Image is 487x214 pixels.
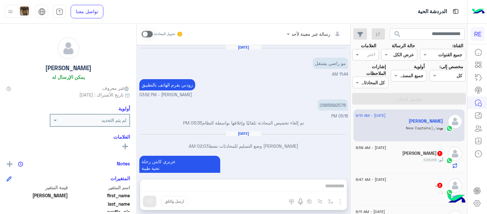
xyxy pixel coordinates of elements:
[423,157,439,162] span: 538266
[189,143,209,149] span: 02:03 AM
[439,157,443,162] span: أبو
[452,7,460,15] img: tab
[418,7,447,16] p: الدردشة الحية
[435,182,443,188] h5: .
[356,177,386,182] span: [DATE] - 8:47 AM
[38,8,46,15] img: tab
[361,42,376,49] label: العلامات
[437,183,442,188] span: 2
[20,6,29,15] img: userImage
[161,196,187,207] button: ارسل واغلق
[317,99,348,111] p: 16/8/2025, 5:16 PM
[69,200,130,207] span: last_name
[352,93,466,105] button: تطبيق الفلاتر
[226,45,261,50] h6: [DATE]
[332,72,348,77] span: 11:44 AM
[6,8,14,16] img: profile
[313,58,348,69] p: 16/8/2025, 11:44 AM
[446,157,453,164] img: WhatsApp
[110,175,130,181] h6: المتغيرات
[45,64,91,72] h5: [PERSON_NAME]
[442,190,443,194] span: .
[52,74,85,80] h6: يمكن الإرسال له
[448,146,462,161] img: defaultAdmin.png
[6,134,130,140] h6: العلامات
[394,30,401,38] span: search
[446,189,453,196] img: WhatsApp
[6,192,68,199] span: Ahmed
[392,42,415,49] label: حالة الرسالة
[356,145,386,151] span: [DATE] - 8:59 AM
[472,5,485,18] img: Logo
[446,125,453,132] img: WhatsApp
[367,51,376,59] div: اختر
[139,143,348,149] p: [PERSON_NAME] وضع التسليم للمحادثات نشط
[79,91,124,98] span: تاريخ الأشتراك : [DATE]
[183,120,202,126] span: 05:35 PM
[139,79,195,90] p: 16/8/2025, 3:52 PM
[118,106,130,111] h6: أولوية
[437,151,442,156] span: 1
[117,161,130,166] h6: Notes
[139,156,220,187] p: 17/8/2025, 2:03 AM
[69,184,130,191] span: اسم المتغير
[406,126,437,130] span: : New Captains
[414,63,425,70] label: أولوية
[102,85,130,91] span: غير معروف
[69,192,130,199] span: first_name
[18,162,23,167] img: notes
[452,42,463,49] label: القناة:
[154,32,175,37] small: تحويل المحادثة
[439,63,463,70] label: مخصص إلى:
[331,114,348,118] span: 05:16 PM
[439,190,442,194] span: .
[139,119,348,126] p: تم إلغاء تخصيص المحادثة تلقائيًا وإغلاقها بواسطة النظام
[7,161,13,167] img: add
[409,118,443,124] h5: Ahmed
[352,63,386,77] label: إشارات الملاحظات
[471,27,485,41] div: RE
[448,178,462,193] img: defaultAdmin.png
[437,126,443,130] span: بوت
[71,5,103,18] a: تواصل معنا
[356,113,386,118] span: [DATE] - 9:10 AM
[56,8,63,15] img: tab
[226,131,261,136] h6: [DATE]
[6,184,68,191] span: قيمة المتغير
[139,92,192,98] span: [PERSON_NAME] - 03:52 PM
[390,28,405,42] button: search
[53,5,66,18] a: tab
[57,37,79,59] img: defaultAdmin.png
[402,151,443,156] h5: أبو فهد
[445,188,468,211] img: hulul-logo.png
[448,114,462,129] img: defaultAdmin.png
